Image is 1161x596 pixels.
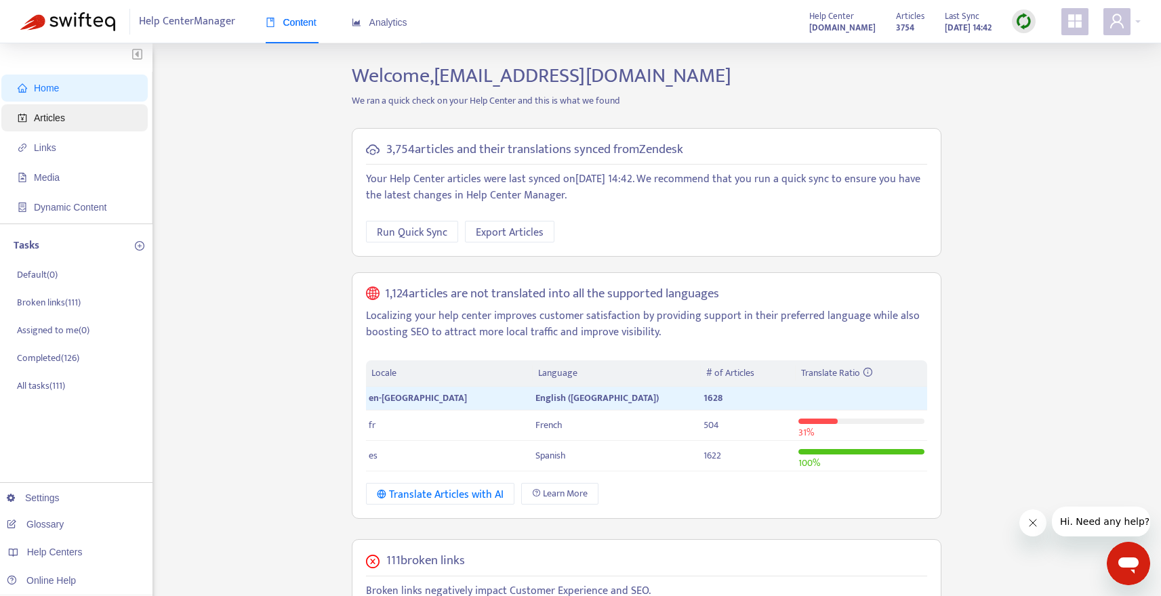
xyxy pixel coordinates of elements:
p: Localizing your help center improves customer satisfaction by providing support in their preferre... [366,308,927,341]
p: We ran a quick check on your Help Center and this is what we found [342,93,952,108]
img: sync.dc5367851b00ba804db3.png [1015,13,1032,30]
span: Home [34,83,59,93]
span: book [266,18,275,27]
span: cloud-sync [366,143,380,156]
span: Content [266,17,317,28]
iframe: Close message [1019,509,1046,536]
h5: 3,754 articles and their translations synced from Zendesk [386,142,683,158]
span: Learn More [543,486,588,501]
span: 31 % [798,425,814,440]
span: es [369,448,378,463]
span: Last Sync [945,9,979,24]
span: Run Quick Sync [377,224,447,241]
iframe: Message from company [1052,507,1150,536]
div: Translate Ratio [801,366,922,381]
strong: [DATE] 14:42 [945,20,992,35]
h5: 111 broken links [386,553,465,569]
p: Your Help Center articles were last synced on [DATE] 14:42 . We recommend that you run a quick sy... [366,171,927,204]
span: file-image [18,173,27,182]
button: Translate Articles with AI [366,483,514,505]
span: English ([GEOGRAPHIC_DATA]) [535,390,659,406]
a: Learn More [521,483,598,505]
span: fr [369,417,375,433]
th: # of Articles [701,360,796,387]
span: Articles [34,112,65,123]
span: home [18,83,27,93]
p: All tasks ( 111 ) [17,379,65,393]
a: Online Help [7,575,76,586]
span: en-[GEOGRAPHIC_DATA] [369,390,467,406]
span: area-chart [352,18,361,27]
span: Help Center Manager [139,9,235,35]
span: Dynamic Content [34,202,106,213]
span: Spanish [535,448,566,463]
button: Run Quick Sync [366,221,458,242]
p: Tasks [14,238,39,254]
span: Analytics [352,17,407,28]
span: Export Articles [476,224,544,241]
span: 1628 [704,390,722,406]
h5: 1,124 articles are not translated into all the supported languages [385,286,719,302]
div: Translate Articles with AI [377,486,504,503]
span: link [18,143,27,152]
span: appstore [1067,13,1083,29]
strong: 3754 [896,20,914,35]
span: global [366,286,380,302]
span: Articles [896,9,924,24]
button: Export Articles [465,221,554,242]
span: container [18,203,27,212]
a: [DOMAIN_NAME] [809,20,876,35]
th: Language [533,360,701,387]
span: Help Centers [27,547,83,557]
span: 504 [704,417,719,433]
p: Default ( 0 ) [17,268,58,282]
span: close-circle [366,555,380,568]
a: Settings [7,492,60,503]
span: account-book [18,113,27,123]
p: Completed ( 126 ) [17,351,79,365]
iframe: Button to launch messaging window [1107,542,1150,585]
a: Glossary [7,519,64,530]
p: Assigned to me ( 0 ) [17,323,89,337]
span: Media [34,172,60,183]
span: Links [34,142,56,153]
span: user [1109,13,1125,29]
span: Welcome, [EMAIL_ADDRESS][DOMAIN_NAME] [352,59,731,93]
span: Help Center [809,9,854,24]
span: plus-circle [135,241,144,251]
img: Swifteq [20,12,115,31]
span: French [535,417,563,433]
span: 100 % [798,455,820,471]
span: 1622 [704,448,721,463]
p: Broken links ( 111 ) [17,295,81,310]
th: Locale [366,360,533,387]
